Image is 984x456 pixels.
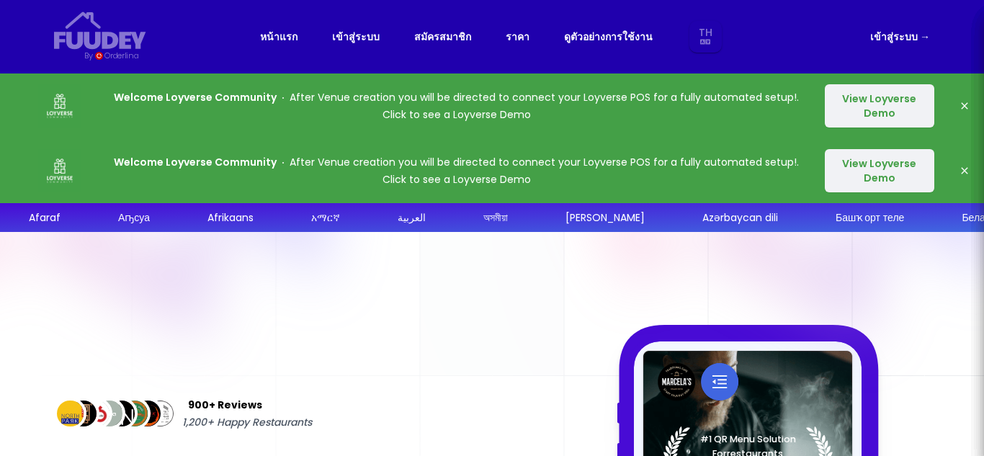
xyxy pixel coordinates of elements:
[104,50,138,62] div: Orderlina
[825,149,934,192] button: View Loyverse Demo
[112,210,144,225] div: Аҧсуа
[106,398,138,430] img: Review Img
[260,28,298,45] a: หน้าแรก
[920,30,930,44] span: →
[144,398,176,430] img: Review Img
[80,398,112,430] img: Review Img
[109,89,804,123] p: After Venue creation you will be directed to connect your Loyverse POS for a fully automated setu...
[182,413,312,431] span: 1,200+ Happy Restaurants
[67,398,99,430] img: Review Img
[54,12,146,50] svg: {/* Added fill="currentColor" here */} {/* This rectangle defines the background. Its explicit fi...
[23,210,55,225] div: Afaraf
[564,28,653,45] a: ดูตัวอย่างการใช้งาน
[114,155,277,169] strong: Welcome Loyverse Community
[825,84,934,128] button: View Loyverse Demo
[114,90,277,104] strong: Welcome Loyverse Community
[870,28,930,45] a: เข้าสู่ระบบ
[93,398,125,430] img: Review Img
[109,153,804,188] p: After Venue creation you will be directed to connect your Loyverse POS for a fully automated setu...
[830,210,898,225] div: Башҡорт теле
[132,398,164,430] img: Review Img
[54,398,86,430] img: Review Img
[332,28,380,45] a: เข้าสู่ระบบ
[202,210,248,225] div: Afrikaans
[697,210,772,225] div: Azərbaycan dili
[560,210,639,225] div: [PERSON_NAME]
[478,210,502,225] div: অসমীয়া
[392,210,420,225] div: العربية
[84,50,92,62] div: By
[506,28,529,45] a: ราคา
[188,396,262,413] span: 900+ Reviews
[119,398,151,430] img: Review Img
[305,210,334,225] div: አማርኛ
[414,28,471,45] a: สมัครสมาชิก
